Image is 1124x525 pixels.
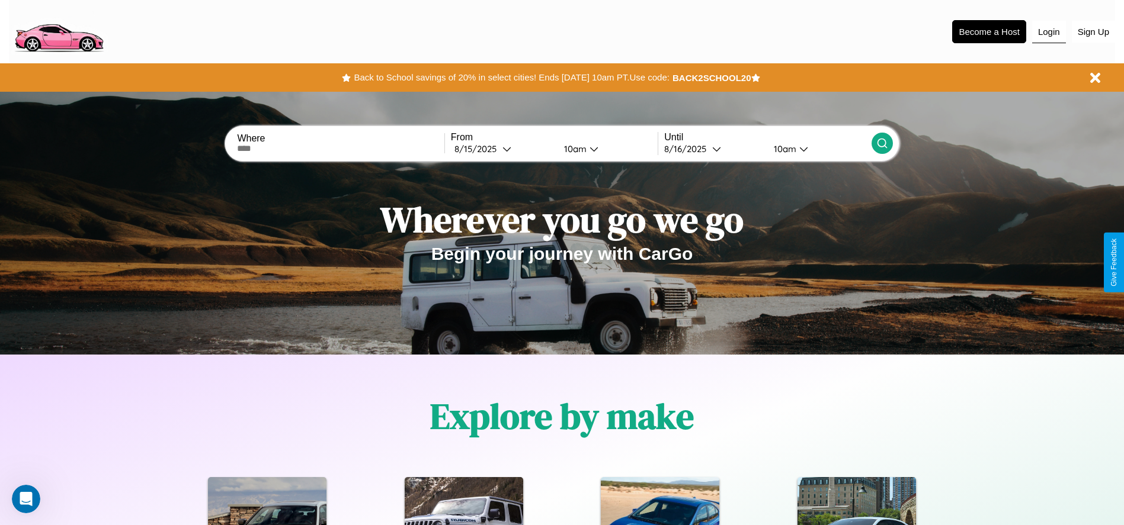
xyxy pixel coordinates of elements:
iframe: Intercom live chat [12,485,40,513]
label: Until [664,132,871,143]
button: Login [1032,21,1066,43]
button: 10am [555,143,658,155]
div: 8 / 15 / 2025 [454,143,502,154]
h1: Explore by make [430,392,694,440]
b: BACK2SCHOOL20 [673,73,751,83]
img: logo [9,6,108,55]
button: Sign Up [1072,21,1115,43]
div: 10am [558,143,590,154]
label: From [451,132,658,143]
button: 8/15/2025 [451,143,555,155]
div: Give Feedback [1110,239,1118,286]
label: Where [237,133,444,144]
button: 10am [764,143,872,155]
button: Become a Host [952,20,1026,43]
div: 8 / 16 / 2025 [664,143,712,154]
button: Back to School savings of 20% in select cities! Ends [DATE] 10am PT.Use code: [351,69,672,86]
div: 10am [768,143,799,154]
